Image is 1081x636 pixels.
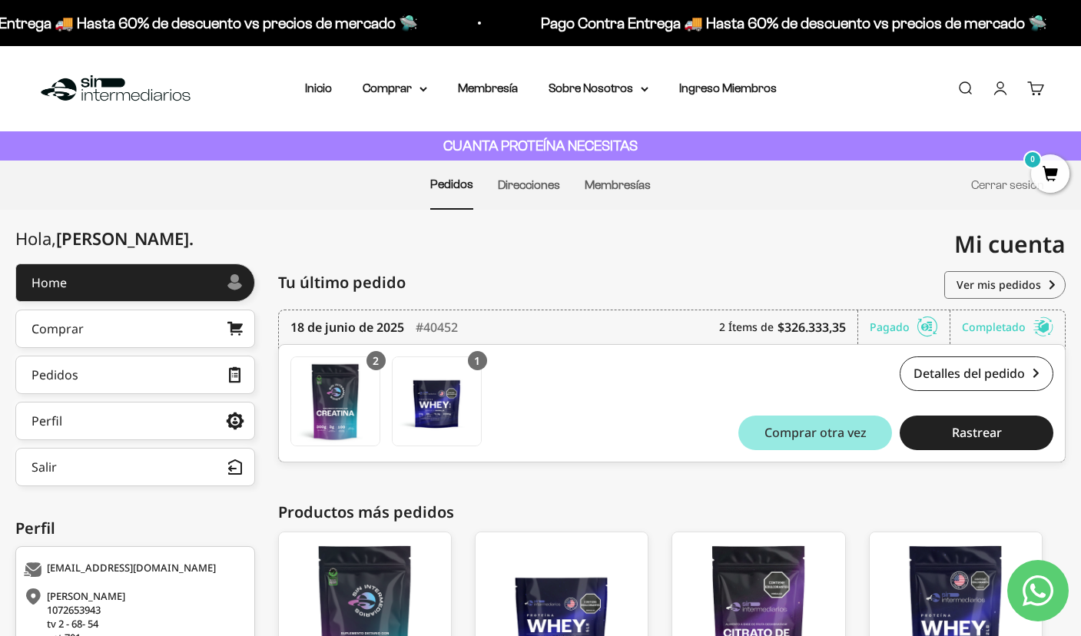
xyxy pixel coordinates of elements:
div: Comprar [32,323,84,335]
div: Perfil [15,517,255,540]
div: Perfil [32,415,62,427]
a: Perfil [15,402,255,440]
mark: 0 [1023,151,1042,169]
a: Detalles del pedido [900,356,1053,391]
a: Creatina Monohidrato - 300g [290,356,380,446]
div: 2 Ítems de [719,310,858,344]
button: Salir [15,448,255,486]
a: 0 [1031,167,1069,184]
a: Comprar [15,310,255,348]
strong: CUANTA PROTEÍNA NECESITAS [443,137,638,154]
span: . [189,227,194,250]
div: #40452 [416,310,458,344]
a: Ver mis pedidos [944,271,1066,299]
a: Membresía [458,81,518,94]
div: [EMAIL_ADDRESS][DOMAIN_NAME] [24,562,243,578]
div: Pagado [870,310,950,344]
img: Translation missing: es.Proteína Whey - Vainilla / 5 libras (2280g) [393,357,481,446]
span: Rastrear [952,426,1002,439]
div: 1 [468,351,487,370]
summary: Sobre Nosotros [549,78,648,98]
a: Pedidos [430,177,473,190]
a: Proteína Whey - Vainilla / 5 libras (2280g) [392,356,482,446]
a: Home [15,263,255,302]
button: Rastrear [900,416,1053,450]
p: Pago Contra Entrega 🚚 Hasta 60% de descuento vs precios de mercado 🛸 [532,11,1038,35]
button: Comprar otra vez [738,416,892,450]
a: Cerrar sesión [971,178,1044,191]
div: Hola, [15,229,194,248]
a: Ingreso Miembros [679,81,777,94]
div: 2 [366,351,386,370]
span: Comprar otra vez [764,426,867,439]
div: Home [32,277,67,289]
span: Tu último pedido [278,271,406,294]
a: Pedidos [15,356,255,394]
b: $326.333,35 [778,318,846,336]
div: Completado [962,310,1053,344]
time: 18 de junio de 2025 [290,318,404,336]
summary: Comprar [363,78,427,98]
a: Direcciones [498,178,560,191]
a: Inicio [305,81,332,94]
div: Salir [32,461,57,473]
div: Pedidos [32,369,78,381]
div: Productos más pedidos [278,501,1066,524]
img: Translation missing: es.Creatina Monohidrato - 300g [291,357,380,446]
a: Membresías [585,178,651,191]
span: Mi cuenta [954,228,1066,260]
span: [PERSON_NAME] [56,227,194,250]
